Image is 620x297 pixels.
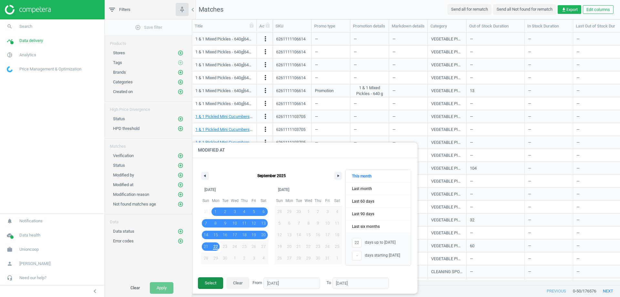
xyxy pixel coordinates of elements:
button: add_circle_outline [177,182,184,188]
i: cloud_done [4,229,16,241]
i: add_circle_outline [178,192,183,197]
span: Modified by [113,173,134,177]
span: Brands [113,70,126,75]
button: add_circle_outline [177,59,184,66]
i: person [4,258,16,270]
button: Apply [150,282,173,294]
button: add_circle_outline [177,69,184,76]
i: headset_mic [4,272,16,284]
button: add_circle_outline [177,228,184,235]
span: Modification reason [113,192,149,197]
span: Save filter [135,25,162,30]
i: search [4,20,16,33]
button: add_circle_outline [177,153,184,159]
button: Clear [124,282,147,294]
span: Stores [113,50,125,55]
span: Status [113,163,125,168]
button: add_circle_outline [177,191,184,198]
div: Matches [105,139,192,149]
span: Not found matches age [113,202,156,207]
button: add_circle_outline [177,89,184,95]
span: HPD threshold [113,126,139,131]
img: wGWNvw8QSZomAAAAABJRU5ErkJggg== [7,66,13,72]
span: Data health [19,232,40,238]
div: High Price Divergence [105,102,192,112]
i: add_circle_outline [178,126,183,132]
img: ajHJNr6hYgQAAAAASUVORK5CYII= [5,5,51,15]
i: chevron_left [91,287,99,295]
button: add_circle_outline [177,201,184,207]
i: add_circle_outline [178,116,183,122]
i: add_circle_outline [135,25,141,30]
i: chevron_left [189,6,197,14]
i: add_circle_outline [178,153,183,159]
span: [PERSON_NAME] [19,261,50,267]
i: add_circle_outline [178,89,183,95]
i: work [4,243,16,256]
span: Error codes [113,239,134,243]
span: Notifications [19,218,43,224]
button: add_circle_outline [177,125,184,132]
button: add_circle_outline [177,50,184,56]
i: add_circle_outline [178,228,183,234]
i: add_circle_outline [178,69,183,75]
span: Created on [113,89,133,94]
i: add_circle_outline [178,60,183,66]
span: Modified at [113,182,133,187]
i: add_circle_outline [178,79,183,85]
div: Products [105,36,192,47]
button: add_circle_outline [177,116,184,122]
button: chevron_left [87,287,103,295]
span: Data delivery [19,38,43,44]
i: add_circle_outline [178,201,183,207]
span: Need our help? [19,275,46,281]
i: notifications [4,215,16,227]
i: add_circle_outline [178,50,183,56]
i: add_circle_outline [178,163,183,168]
button: add_circle_outline [177,79,184,85]
div: Data [105,214,192,225]
button: add_circle_outline [177,162,184,169]
span: Status [113,116,125,121]
h4: Modified at [191,143,418,158]
span: Data status [113,229,134,234]
i: add_circle_outline [178,238,183,244]
i: timeline [4,35,16,47]
span: Categories [113,80,133,84]
i: add_circle_outline [178,182,183,188]
span: Verification [113,153,134,158]
span: Analytics [19,52,36,58]
button: add_circle_outline [177,172,184,178]
button: add_circle_outlineSave filter [105,21,192,34]
span: Tags [113,60,122,65]
i: filter_list [108,6,116,14]
i: pie_chart_outlined [4,49,16,61]
span: Unioncoop [19,247,39,252]
span: Search [19,24,32,29]
span: Price Management & Optimization [19,66,81,72]
button: add_circle_outline [177,238,184,244]
span: Filters [119,7,130,13]
i: add_circle_outline [178,172,183,178]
